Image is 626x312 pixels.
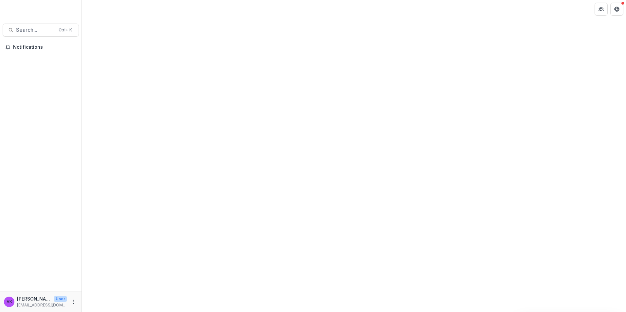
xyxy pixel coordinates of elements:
[13,44,76,50] span: Notifications
[7,300,12,304] div: Victor Keong
[70,298,78,306] button: More
[3,42,79,52] button: Notifications
[3,24,79,37] button: Search...
[84,4,112,14] nav: breadcrumb
[595,3,608,16] button: Partners
[17,302,67,308] p: [EMAIL_ADDRESS][DOMAIN_NAME]
[54,296,67,302] p: User
[17,295,51,302] p: [PERSON_NAME]
[610,3,623,16] button: Get Help
[57,26,73,34] div: Ctrl + K
[16,27,55,33] span: Search...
